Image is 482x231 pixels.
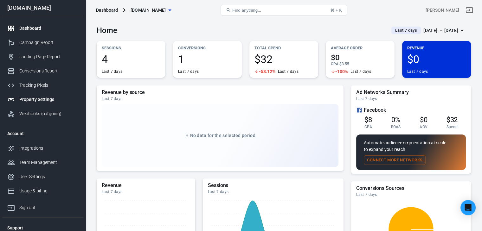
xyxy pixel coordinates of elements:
div: ⌘ + K [330,8,342,13]
button: Connect More Networks [364,155,426,165]
a: Tracking Pixels [2,78,83,92]
span: CPA [364,124,372,129]
div: Campaign Report [19,39,78,46]
a: Team Management [2,155,83,170]
div: Dashboard [96,7,118,13]
div: Last 7 days [356,96,466,101]
div: [DATE] － [DATE] [423,27,458,34]
button: [DOMAIN_NAME] [128,4,174,16]
div: Last 7 days [356,192,466,197]
a: Property Settings [2,92,83,107]
div: Last 7 days [407,69,428,74]
h5: Revenue by source [102,89,338,96]
span: Spend [447,124,458,129]
span: 1 [178,54,237,65]
span: 0% [391,116,400,124]
a: Integrations [2,141,83,155]
div: Last 7 days [278,69,299,74]
h5: Ad Networks Summary [356,89,466,96]
div: Team Management [19,159,78,166]
p: Total Spend [254,45,313,51]
a: Usage & billing [2,184,83,198]
span: $0 [331,54,389,61]
span: No data for the selected period [190,133,255,138]
h5: Sessions [208,182,339,189]
div: Last 7 days [350,69,371,74]
a: Sign out [2,198,83,215]
p: Revenue [407,45,466,51]
a: Webhooks (outgoing) [2,107,83,121]
div: Last 7 days [102,69,122,74]
span: ROAS [391,124,401,129]
a: User Settings [2,170,83,184]
span: CPA : [331,62,339,66]
div: Last 7 days [208,189,339,194]
span: Last 7 days [393,27,420,34]
span: Find anything... [232,8,261,13]
h3: Home [97,26,117,35]
div: Landing Page Report [19,53,78,60]
p: Average Order [331,45,389,51]
svg: Facebook Ads [356,106,363,114]
div: Conversions Report [19,68,78,74]
span: $0 [420,116,427,124]
div: [DOMAIN_NAME] [2,5,83,11]
div: Open Intercom Messenger [460,200,476,215]
span: $8 [364,116,372,124]
li: Account [2,126,83,141]
button: Last 7 days[DATE] － [DATE] [386,25,471,36]
div: Property Settings [19,96,78,103]
div: Last 7 days [102,96,338,101]
p: Conversions [178,45,237,51]
span: $3.55 [339,62,349,66]
div: Tracking Pixels [19,82,78,89]
div: Facebook [356,106,466,114]
div: Last 7 days [178,69,199,74]
span: 4 [102,54,160,65]
span: jakewoodshop.com [131,6,166,14]
div: Webhooks (outgoing) [19,110,78,117]
span: $0 [407,54,466,65]
a: Campaign Report [2,35,83,50]
p: Automate audience segmentation at scale to expand your reach [364,140,458,153]
p: Sessions [102,45,160,51]
div: Usage & billing [19,188,78,194]
h5: Revenue [102,182,190,189]
div: Last 7 days [102,189,190,194]
span: AOV [420,124,427,129]
div: Sign out [19,204,78,211]
a: Conversions Report [2,64,83,78]
div: Dashboard [19,25,78,32]
div: User Settings [19,173,78,180]
a: Landing Page Report [2,50,83,64]
button: Find anything...⌘ + K [221,5,347,16]
span: -100% [335,69,348,74]
a: Dashboard [2,21,83,35]
span: -53.12% [259,69,275,74]
a: Sign out [462,3,477,18]
h5: Conversions Sources [356,185,466,191]
div: Account id: w1td9fp5 [426,7,459,14]
div: Integrations [19,145,78,152]
span: $32 [446,116,458,124]
span: $32 [254,54,313,65]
